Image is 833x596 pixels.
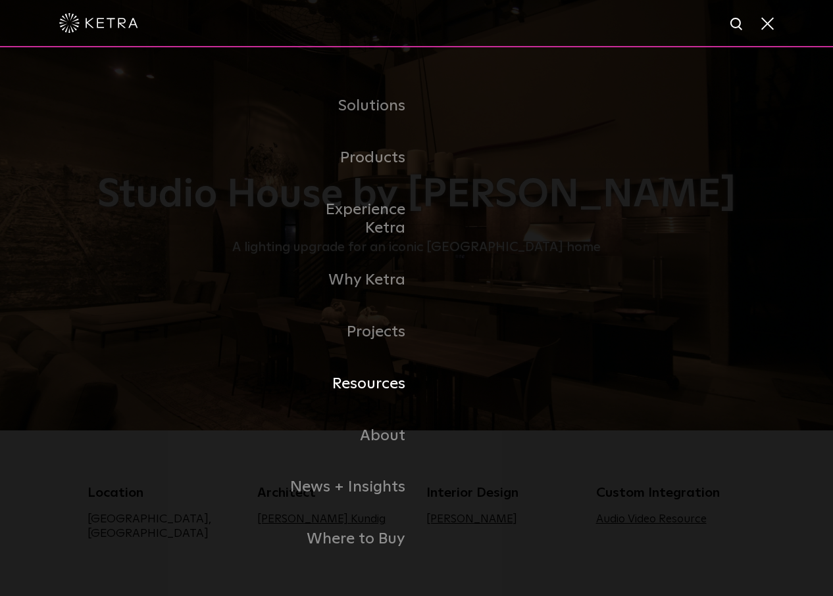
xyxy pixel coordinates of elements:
img: search icon [729,16,745,33]
a: Why Ketra [282,254,416,306]
a: Resources [282,358,416,410]
a: Where to Buy [282,513,416,565]
a: Projects [282,306,416,358]
a: Products [282,132,416,184]
a: Experience Ketra [282,184,416,255]
img: ketra-logo-2019-white [59,13,138,33]
a: Solutions [282,80,416,132]
a: News + Insights [282,461,416,513]
a: About [282,410,416,462]
div: Navigation Menu [282,80,551,565]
